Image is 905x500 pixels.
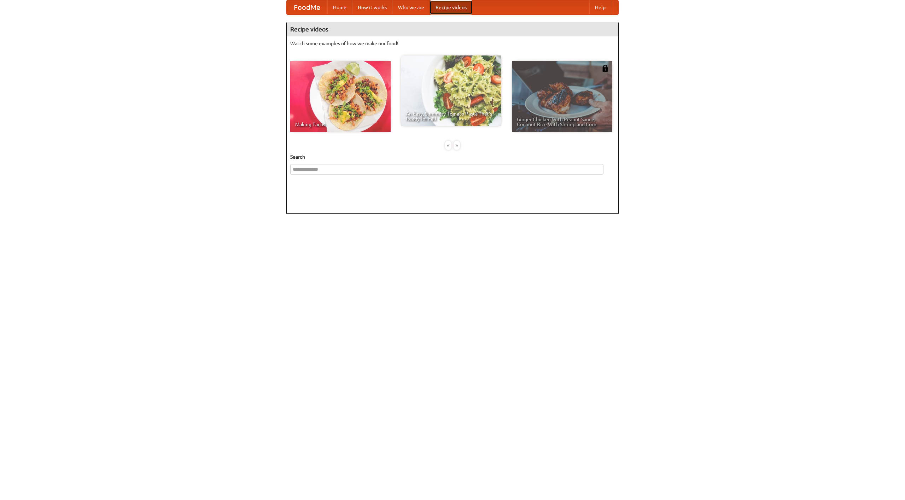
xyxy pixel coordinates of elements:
h5: Search [290,153,615,160]
a: FoodMe [287,0,327,14]
h4: Recipe videos [287,22,618,36]
a: Help [589,0,611,14]
img: 483408.png [602,65,609,72]
p: Watch some examples of how we make our food! [290,40,615,47]
span: Making Tacos [295,122,386,127]
a: Home [327,0,352,14]
a: Making Tacos [290,61,391,132]
div: « [445,141,451,150]
div: » [454,141,460,150]
a: An Easy, Summery Tomato Pasta That's Ready for Fall [401,55,501,126]
a: How it works [352,0,392,14]
a: Who we are [392,0,430,14]
span: An Easy, Summery Tomato Pasta That's Ready for Fall [406,111,496,121]
a: Recipe videos [430,0,472,14]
